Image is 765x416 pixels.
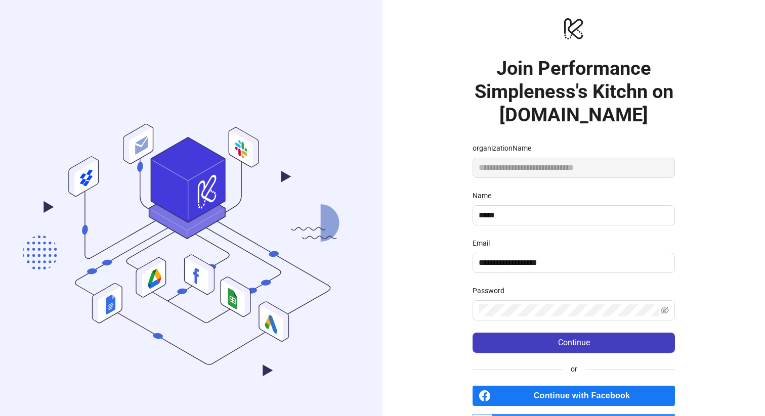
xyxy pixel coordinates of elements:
[563,363,585,375] span: or
[473,285,511,296] label: Password
[473,238,496,249] label: Email
[495,386,675,406] span: Continue with Facebook
[473,57,675,126] h1: Join Performance Simpleness's Kitchn on [DOMAIN_NAME]
[558,338,590,347] span: Continue
[473,143,538,154] label: organizationName
[479,257,667,269] input: Email
[479,304,659,316] input: Password
[479,209,667,221] input: Name
[473,158,675,178] input: organizationName
[473,333,675,353] button: Continue
[473,386,675,406] a: Continue with Facebook
[473,190,498,201] label: Name
[661,306,669,314] span: eye-invisible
